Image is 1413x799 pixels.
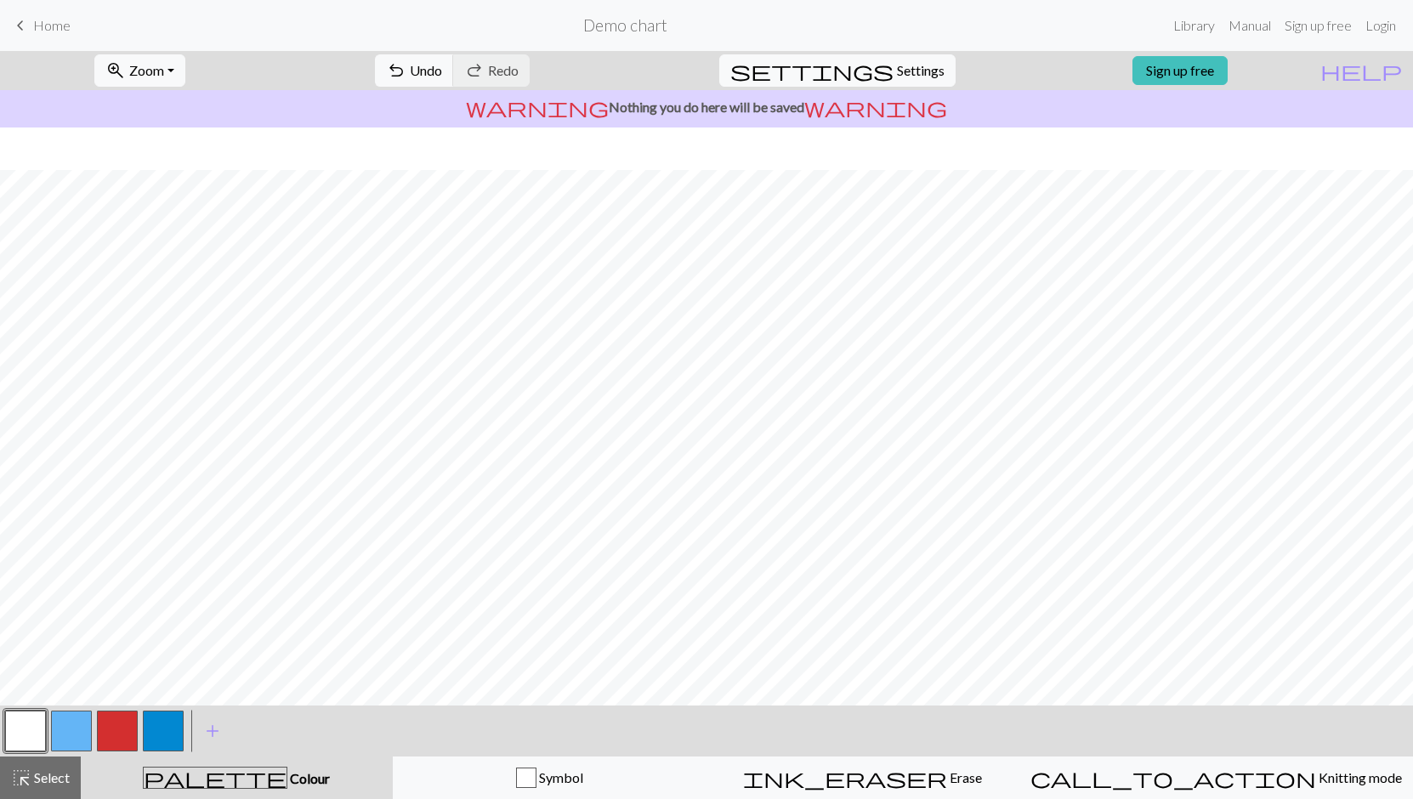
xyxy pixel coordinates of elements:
span: Zoom [129,62,164,78]
span: call_to_action [1030,766,1316,790]
span: Select [31,769,70,785]
button: Knitting mode [1019,756,1413,799]
button: SettingsSettings [719,54,956,87]
span: Erase [947,769,982,785]
button: Colour [81,756,393,799]
a: Library [1166,8,1222,42]
span: Home [33,17,71,33]
span: Settings [897,60,945,81]
span: zoom_in [105,59,126,82]
span: Knitting mode [1316,769,1402,785]
button: Undo [375,54,454,87]
button: Erase [706,756,1019,799]
span: warning [804,95,947,119]
button: Zoom [94,54,185,87]
span: settings [730,59,894,82]
h2: Demo chart [583,15,667,35]
p: Nothing you do here will be saved [7,97,1406,117]
span: palette [144,766,287,790]
a: Manual [1222,8,1278,42]
i: Settings [730,60,894,81]
span: highlight_alt [11,766,31,790]
span: Colour [287,770,330,786]
a: Sign up free [1278,8,1359,42]
span: help [1320,59,1402,82]
a: Login [1359,8,1403,42]
span: Undo [410,62,442,78]
span: add [202,719,223,743]
span: warning [466,95,609,119]
span: ink_eraser [743,766,947,790]
span: Symbol [536,769,583,785]
a: Home [10,11,71,40]
span: keyboard_arrow_left [10,14,31,37]
span: undo [386,59,406,82]
button: Symbol [393,756,706,799]
a: Sign up free [1132,56,1228,85]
